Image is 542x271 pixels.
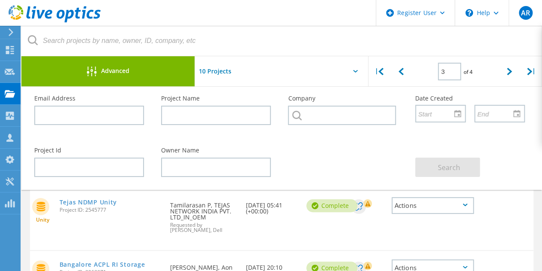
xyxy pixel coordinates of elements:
[416,105,459,122] input: Start
[36,217,49,222] span: Unity
[166,189,241,241] div: Tamilarasan P, TEJAS NETWORK INDIA PVT. LTD_IN_OEM
[101,68,129,74] span: Advanced
[161,95,271,101] label: Project Name
[368,56,390,87] div: |
[60,262,145,268] a: Bangalore ACPL RI Storage
[60,207,162,213] span: Project ID: 2545777
[415,158,480,177] button: Search
[34,95,144,101] label: Email Address
[415,95,525,101] label: Date Created
[475,105,518,122] input: End
[161,147,271,153] label: Owner Name
[463,68,472,76] span: of 4
[170,222,237,233] span: Requested by [PERSON_NAME], Dell
[288,95,398,101] label: Company
[465,9,473,17] svg: \n
[520,56,542,87] div: |
[34,147,144,153] label: Project Id
[60,199,117,205] a: Tejas NDMP Unity
[438,163,460,172] span: Search
[521,9,530,16] span: AR
[392,197,474,214] div: Actions
[9,18,101,24] a: Live Optics Dashboard
[306,199,357,212] div: Complete
[242,189,302,223] div: [DATE] 05:41 (+00:00)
